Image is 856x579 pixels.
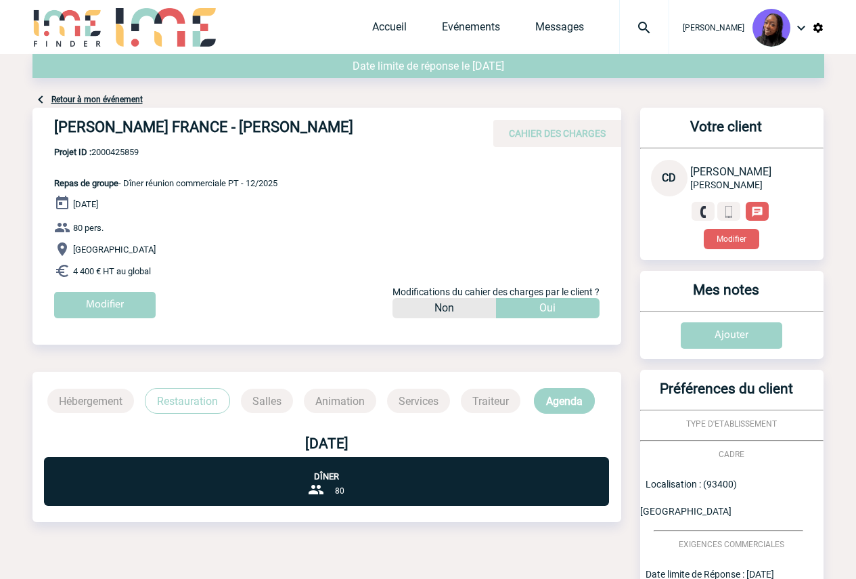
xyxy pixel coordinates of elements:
[539,298,556,318] p: Oui
[73,223,104,233] span: 80 pers.
[534,388,595,414] p: Agenda
[690,179,763,190] span: [PERSON_NAME]
[461,389,520,413] p: Traiteur
[646,119,807,148] h3: Votre client
[304,389,376,413] p: Animation
[690,165,771,178] span: [PERSON_NAME]
[535,20,584,39] a: Messages
[704,229,759,249] button: Modifier
[51,95,143,104] a: Retour à mon événement
[679,540,784,549] span: EXIGENCES COMMERCIALES
[54,178,277,188] span: - Dîner réunion commerciale PT - 12/2025
[73,199,98,209] span: [DATE]
[372,20,407,39] a: Accueil
[442,20,500,39] a: Evénements
[54,119,460,142] h4: [PERSON_NAME] FRANCE - [PERSON_NAME]
[54,147,277,157] span: 2000425859
[353,60,504,72] span: Date limite de réponse le [DATE]
[683,23,744,33] span: [PERSON_NAME]
[308,481,324,498] img: group-24-px-b.png
[646,282,807,311] h3: Mes notes
[392,286,600,297] span: Modifications du cahier des charges par le client ?
[662,171,676,184] span: CD
[145,388,230,414] p: Restauration
[73,266,151,276] span: 4 400 € HT au global
[681,322,782,349] input: Ajouter
[640,479,737,517] span: Localisation : (93400) [GEOGRAPHIC_DATA]
[73,244,156,255] span: [GEOGRAPHIC_DATA]
[686,419,777,429] span: TYPE D'ETABLISSEMENT
[54,147,91,157] b: Projet ID :
[54,178,118,188] span: Repas de groupe
[44,457,609,481] p: Dîner
[47,389,134,413] p: Hébergement
[697,206,709,218] img: fixe.png
[752,9,790,47] img: 131349-0.png
[509,128,606,139] span: CAHIER DES CHARGES
[335,486,344,496] span: 80
[723,206,735,218] img: portable.png
[305,435,348,452] b: [DATE]
[646,381,807,410] h3: Préférences du client
[387,389,450,413] p: Services
[719,450,744,459] span: CADRE
[32,8,103,47] img: IME-Finder
[54,292,156,318] input: Modifier
[241,389,293,413] p: Salles
[751,206,763,218] img: chat-24-px-w.png
[434,298,454,318] p: Non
